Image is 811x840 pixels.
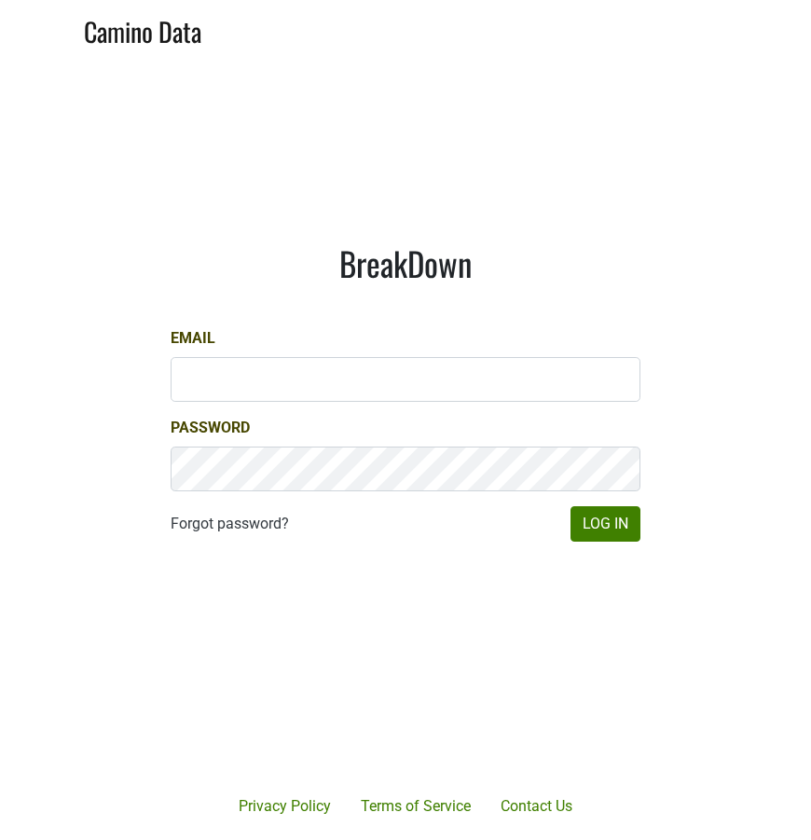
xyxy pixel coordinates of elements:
button: Log In [570,506,640,542]
a: Camino Data [84,7,201,51]
a: Terms of Service [346,788,486,825]
label: Email [171,327,215,350]
a: Forgot password? [171,513,289,535]
a: Contact Us [486,788,587,825]
label: Password [171,417,250,439]
h1: BreakDown [171,243,640,282]
a: Privacy Policy [224,788,346,825]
